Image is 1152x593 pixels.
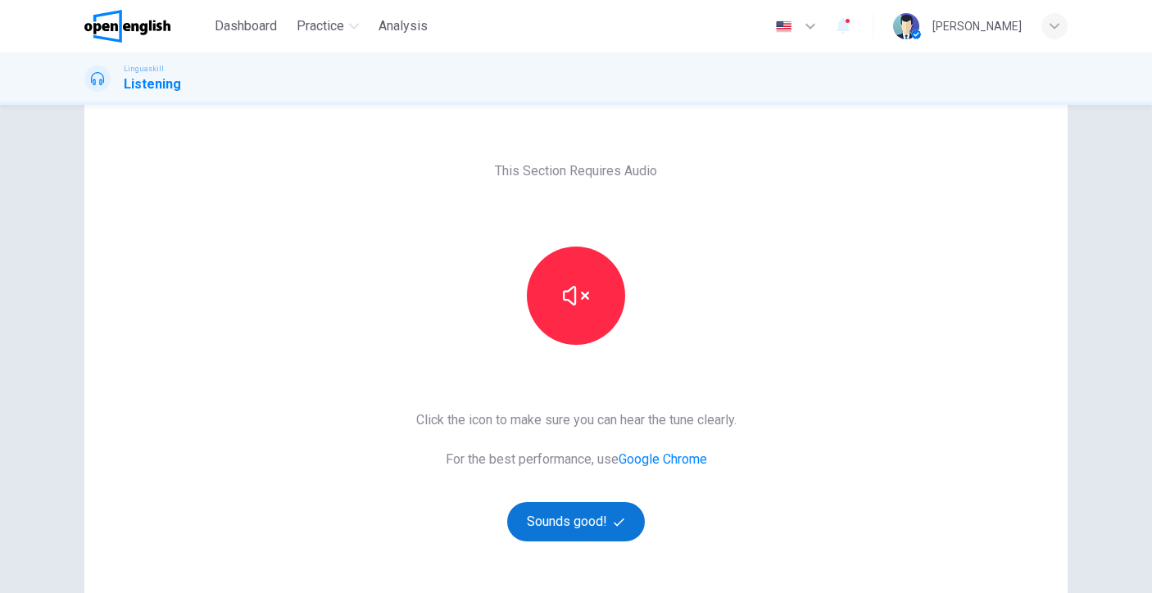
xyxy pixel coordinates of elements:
span: Practice [297,16,344,36]
a: Google Chrome [619,451,707,467]
img: OpenEnglish logo [84,10,170,43]
button: Dashboard [208,11,283,41]
span: Dashboard [215,16,277,36]
span: Analysis [379,16,428,36]
button: Practice [290,11,365,41]
span: For the best performance, use [416,450,737,469]
button: Sounds good! [507,502,645,541]
a: OpenEnglish logo [84,10,208,43]
span: Click the icon to make sure you can hear the tune clearly. [416,410,737,430]
img: Profile picture [893,13,919,39]
img: en [773,20,794,33]
h1: Listening [124,75,181,94]
span: Linguaskill [124,63,164,75]
span: This Section Requires Audio [495,161,657,181]
div: [PERSON_NAME] [932,16,1022,36]
button: Analysis [372,11,434,41]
